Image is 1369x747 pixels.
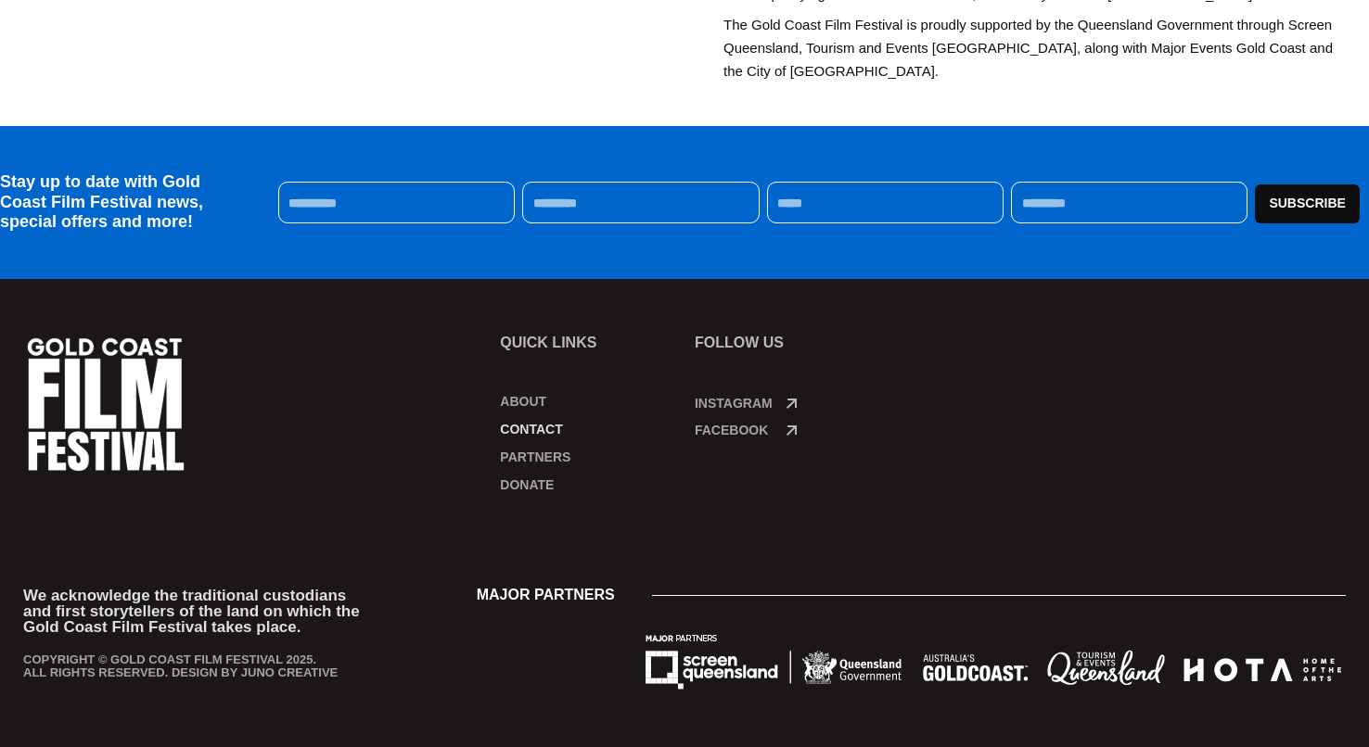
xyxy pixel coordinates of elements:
[695,423,768,437] a: Facebook
[695,336,871,350] p: FOLLOW US
[500,392,676,411] a: About
[500,475,676,494] a: Donate
[1269,196,1345,209] span: Subscribe
[723,13,1349,82] p: The Gold Coast Film Festival is proudly supported by the Queensland Government through Screen Que...
[500,420,676,438] a: Contact
[500,448,676,466] a: Partners
[695,396,773,411] a: Instagram
[500,336,676,350] p: Quick links
[787,399,797,409] a: Instagram
[477,588,615,602] span: MAJOR PARTNERS
[1255,184,1359,223] button: Subscribe
[23,653,339,680] p: COPYRIGHT © GOLD COAST FILM FESTIVAL 2025. ALL RIGHTS RESERVED. DESIGN BY JUNO CREATIVE
[500,392,676,494] nav: Menu
[23,588,435,635] p: We acknowledge the traditional custodians and first storytellers of the land on which the Gold Co...
[787,425,797,436] a: Facebook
